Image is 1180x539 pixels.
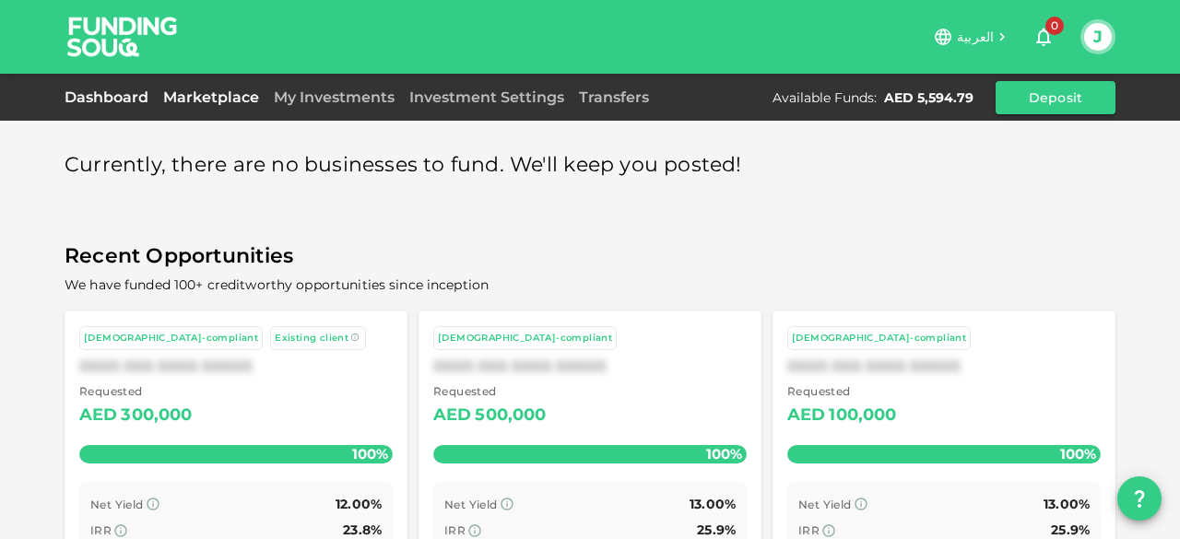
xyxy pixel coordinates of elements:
[1084,23,1112,51] button: J
[787,401,825,430] div: AED
[702,440,747,467] span: 100%
[996,81,1115,114] button: Deposit
[1025,18,1062,55] button: 0
[90,498,144,511] span: Net Yield
[444,523,466,537] span: IRR
[65,88,156,106] a: Dashboard
[266,88,402,106] a: My Investments
[1044,496,1090,512] span: 13.00%
[690,496,736,512] span: 13.00%
[79,401,117,430] div: AED
[773,88,877,107] div: Available Funds :
[433,401,471,430] div: AED
[792,331,966,346] div: [DEMOGRAPHIC_DATA]-compliant
[884,88,973,107] div: AED 5,594.79
[343,521,382,538] span: 23.8%
[1045,17,1064,35] span: 0
[572,88,656,106] a: Transfers
[697,521,736,538] span: 25.9%
[79,382,193,401] span: Requested
[475,401,546,430] div: 500,000
[65,239,1115,275] span: Recent Opportunities
[90,523,112,537] span: IRR
[787,382,897,401] span: Requested
[433,382,547,401] span: Requested
[84,331,258,346] div: [DEMOGRAPHIC_DATA]-compliant
[1056,440,1101,467] span: 100%
[65,276,489,293] span: We have funded 100+ creditworthy opportunities since inception
[798,498,852,511] span: Net Yield
[1117,476,1162,521] button: question
[433,357,747,375] div: XXXX XXX XXXX XXXXX
[829,401,896,430] div: 100,000
[444,498,498,511] span: Net Yield
[348,440,393,467] span: 100%
[787,357,1101,375] div: XXXX XXX XXXX XXXXX
[336,496,382,512] span: 12.00%
[1051,521,1090,538] span: 25.9%
[957,29,994,45] span: العربية
[156,88,266,106] a: Marketplace
[798,523,820,537] span: IRR
[275,332,348,344] span: Existing client
[79,357,393,375] div: XXXX XXX XXXX XXXXX
[65,147,742,183] span: Currently, there are no businesses to fund. We'll keep you posted!
[402,88,572,106] a: Investment Settings
[121,401,192,430] div: 300,000
[438,331,612,346] div: [DEMOGRAPHIC_DATA]-compliant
